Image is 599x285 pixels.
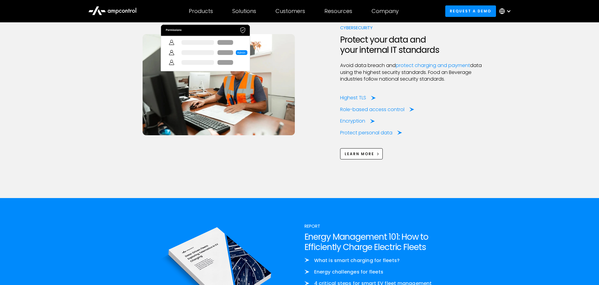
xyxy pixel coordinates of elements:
[275,8,305,14] div: Customers
[304,269,459,275] li: Energy challenges for fleets
[340,130,392,136] div: Protect personal data
[372,8,399,14] div: Company
[189,8,213,14] div: Products
[340,118,375,124] a: Encryption
[396,62,470,69] a: protect charging and payment
[340,62,483,82] p: Avoid data breach and data using the highest security standards. Food an Beverage industries foll...
[161,24,250,84] img: Access control and payment for ev charging using Ampcontrol software
[340,148,383,159] a: Learn More
[340,35,483,55] h2: Protect your data and your internal IT standards
[232,8,256,14] div: Solutions
[304,257,459,264] li: What is smart charging for fleets?
[324,8,352,14] div: Resources
[340,94,376,101] a: Highest TLS
[340,24,483,31] div: Cybersecurity
[340,106,414,113] a: Role-based access control
[143,34,295,135] img: Cyber security for ev charging software
[304,232,459,252] h2: Energy Management 101: How to Efficiently Charge Electric Fleets
[340,106,404,113] div: Role-based access control
[340,94,366,101] div: Highest TLS
[445,5,496,17] a: Request a demo
[304,223,459,229] div: Report
[340,130,402,136] a: Protect personal data
[340,118,365,124] div: Encryption
[345,151,374,156] span: Learn More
